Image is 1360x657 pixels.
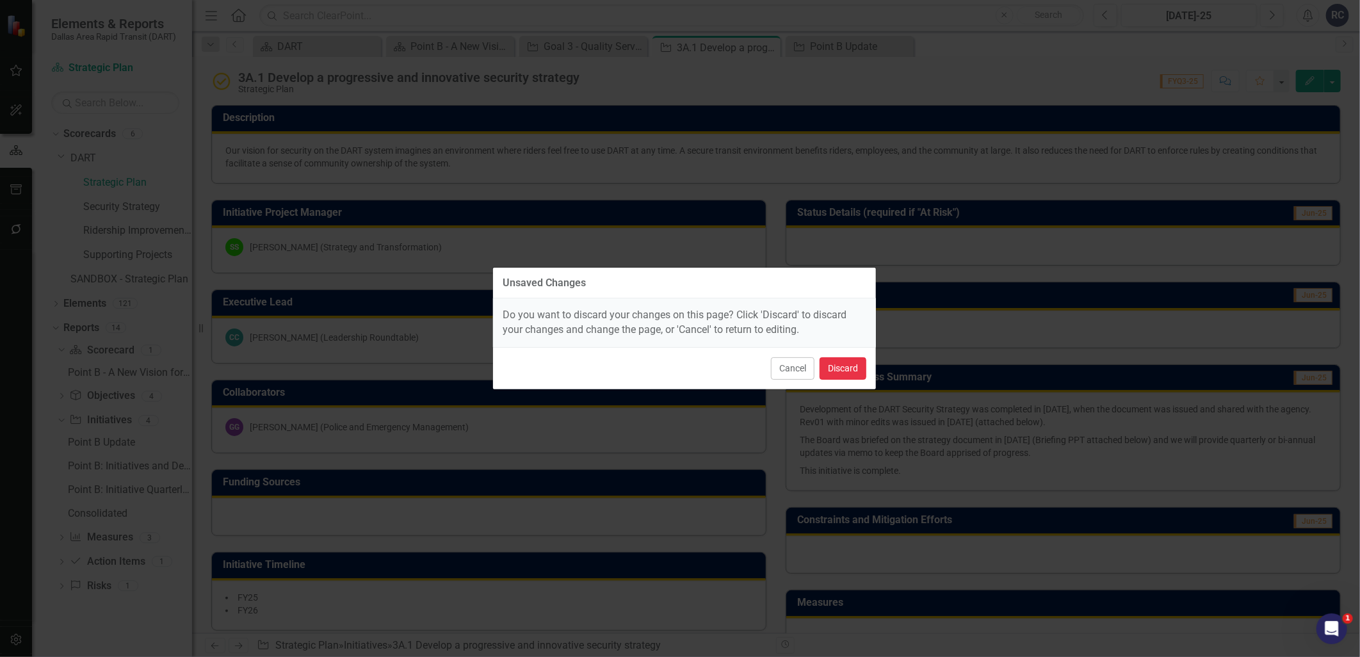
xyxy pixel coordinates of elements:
[1316,613,1347,644] iframe: Intercom live chat
[820,357,866,380] button: Discard
[503,277,586,289] div: Unsaved Changes
[771,357,814,380] button: Cancel
[493,298,876,347] div: Do you want to discard your changes on this page? Click 'Discard' to discard your changes and cha...
[1343,613,1353,624] span: 1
